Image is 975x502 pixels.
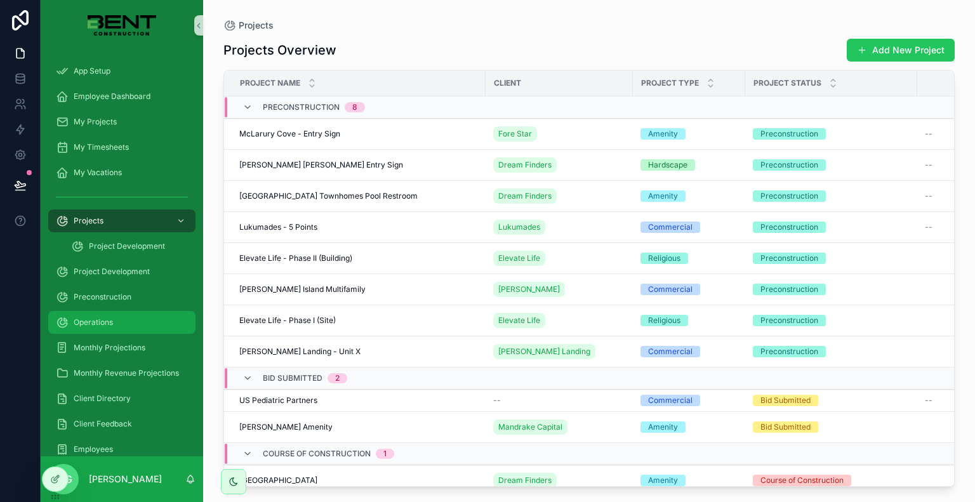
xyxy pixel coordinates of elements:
[753,253,910,264] a: Preconstruction
[493,155,625,175] a: Dream Finders
[239,395,478,406] a: US Pediatric Partners
[239,347,478,357] a: [PERSON_NAME] Landing - Unit X
[48,110,196,133] a: My Projects
[925,129,932,139] span: --
[648,159,687,171] div: Hardscape
[648,315,680,326] div: Religious
[383,449,387,459] div: 1
[48,387,196,410] a: Client Directory
[493,313,545,328] a: Elevate Life
[648,421,678,433] div: Amenity
[498,191,552,201] span: Dream Finders
[925,222,932,232] span: --
[640,253,738,264] a: Religious
[239,347,361,357] span: [PERSON_NAME] Landing - Unit X
[239,222,478,232] a: Lukumades - 5 Points
[239,222,317,232] span: Lukumades - 5 Points
[640,159,738,171] a: Hardscape
[760,315,818,326] div: Preconstruction
[74,168,122,178] span: My Vacations
[74,317,113,327] span: Operations
[74,66,110,76] span: App Setup
[74,368,179,378] span: Monthly Revenue Projections
[239,422,478,432] a: [PERSON_NAME] Amenity
[493,473,557,488] a: Dream Finders
[498,284,560,294] span: [PERSON_NAME]
[88,15,156,36] img: App logo
[760,253,818,264] div: Preconstruction
[48,362,196,385] a: Monthly Revenue Projections
[74,142,129,152] span: My Timesheets
[239,284,366,294] span: [PERSON_NAME] Island Multifamily
[753,128,910,140] a: Preconstruction
[760,421,811,433] div: Bid Submitted
[48,286,196,308] a: Preconstruction
[89,241,165,251] span: Project Development
[753,475,910,486] a: Course of Construction
[239,191,418,201] span: [GEOGRAPHIC_DATA] Townhomes Pool Restroom
[493,251,545,266] a: Elevate Life
[641,78,699,88] span: Project Type
[753,315,910,326] a: Preconstruction
[640,346,738,357] a: Commercial
[239,253,478,263] a: Elevate Life - Phase II (Building)
[640,421,738,433] a: Amenity
[498,222,540,232] span: Lukumades
[493,126,537,142] a: Fore Star
[240,78,300,88] span: Project Name
[239,315,478,326] a: Elevate Life - Phase I (Site)
[648,221,693,233] div: Commercial
[48,336,196,359] a: Monthly Projections
[48,413,196,435] a: Client Feedback
[74,444,113,454] span: Employees
[493,124,625,144] a: Fore Star
[640,475,738,486] a: Amenity
[760,190,818,202] div: Preconstruction
[74,267,150,277] span: Project Development
[498,129,532,139] span: Fore Star
[753,190,910,202] a: Preconstruction
[498,253,540,263] span: Elevate Life
[640,315,738,326] a: Religious
[223,19,274,32] a: Projects
[493,395,501,406] span: --
[925,395,932,406] span: --
[648,284,693,295] div: Commercial
[648,475,678,486] div: Amenity
[263,102,340,112] span: Preconstruction
[493,417,625,437] a: Mandrake Capital
[239,19,274,32] span: Projects
[847,39,955,62] button: Add New Project
[493,186,625,206] a: Dream Finders
[74,91,150,102] span: Employee Dashboard
[239,395,317,406] span: US Pediatric Partners
[753,78,821,88] span: Project Status
[640,128,738,140] a: Amenity
[48,311,196,334] a: Operations
[223,41,336,59] h1: Projects Overview
[239,129,478,139] a: McLarury Cove - Entry Sign
[648,190,678,202] div: Amenity
[48,209,196,232] a: Projects
[753,159,910,171] a: Preconstruction
[263,449,371,459] span: Course of Construction
[648,346,693,357] div: Commercial
[239,422,333,432] span: [PERSON_NAME] Amenity
[74,393,131,404] span: Client Directory
[493,220,545,235] a: Lukumades
[498,422,562,432] span: Mandrake Capital
[493,248,625,268] a: Elevate Life
[753,221,910,233] a: Preconstruction
[760,346,818,357] div: Preconstruction
[493,419,567,435] a: Mandrake Capital
[74,343,145,353] span: Monthly Projections
[239,160,478,170] a: [PERSON_NAME] [PERSON_NAME] Entry Sign
[640,284,738,295] a: Commercial
[648,253,680,264] div: Religious
[63,235,196,258] a: Project Development
[753,284,910,295] a: Preconstruction
[760,475,844,486] div: Course of Construction
[498,315,540,326] span: Elevate Life
[760,159,818,171] div: Preconstruction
